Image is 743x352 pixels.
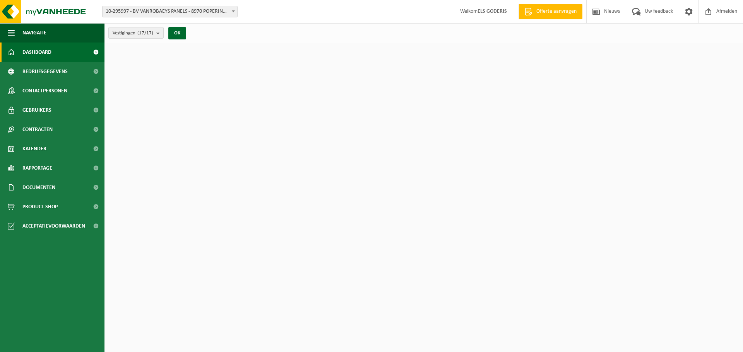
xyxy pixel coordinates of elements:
[22,197,58,216] span: Product Shop
[22,81,67,100] span: Contactpersonen
[22,23,46,43] span: Navigatie
[22,139,46,158] span: Kalender
[22,100,51,120] span: Gebruikers
[113,27,153,39] span: Vestigingen
[22,43,51,62] span: Dashboard
[103,6,237,17] span: 10-295997 - BV VANROBAEYS PANELS - 8970 POPERINGE, BENELUXLAAN 12
[168,27,186,39] button: OK
[519,4,582,19] a: Offerte aanvragen
[108,27,164,39] button: Vestigingen(17/17)
[102,6,238,17] span: 10-295997 - BV VANROBAEYS PANELS - 8970 POPERINGE, BENELUXLAAN 12
[22,62,68,81] span: Bedrijfsgegevens
[22,120,53,139] span: Contracten
[478,9,507,14] strong: ELS GODERIS
[22,178,55,197] span: Documenten
[22,216,85,236] span: Acceptatievoorwaarden
[137,31,153,36] count: (17/17)
[22,158,52,178] span: Rapportage
[534,8,579,15] span: Offerte aanvragen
